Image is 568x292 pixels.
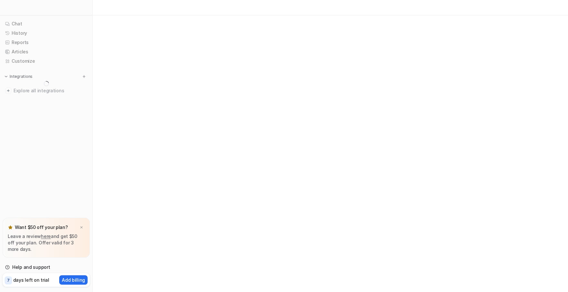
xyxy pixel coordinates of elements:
a: Articles [3,47,90,56]
p: Leave a review and get $50 off your plan. Offer valid for 3 more days. [8,233,85,252]
a: History [3,29,90,38]
p: Integrations [10,74,33,79]
img: x [80,225,83,230]
button: Add billing [59,275,88,285]
p: days left on trial [13,277,49,283]
span: Explore all integrations [14,86,87,96]
a: Explore all integrations [3,86,90,95]
a: Help and support [3,263,90,272]
a: Reports [3,38,90,47]
a: here [41,233,51,239]
p: Want $50 off your plan? [15,224,68,231]
a: Customize [3,57,90,66]
button: Integrations [3,73,34,80]
p: Add billing [62,277,85,283]
img: expand menu [4,74,8,79]
a: Chat [3,19,90,28]
img: explore all integrations [5,87,12,94]
img: star [8,225,13,230]
img: menu_add.svg [82,74,86,79]
p: 7 [7,278,10,283]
